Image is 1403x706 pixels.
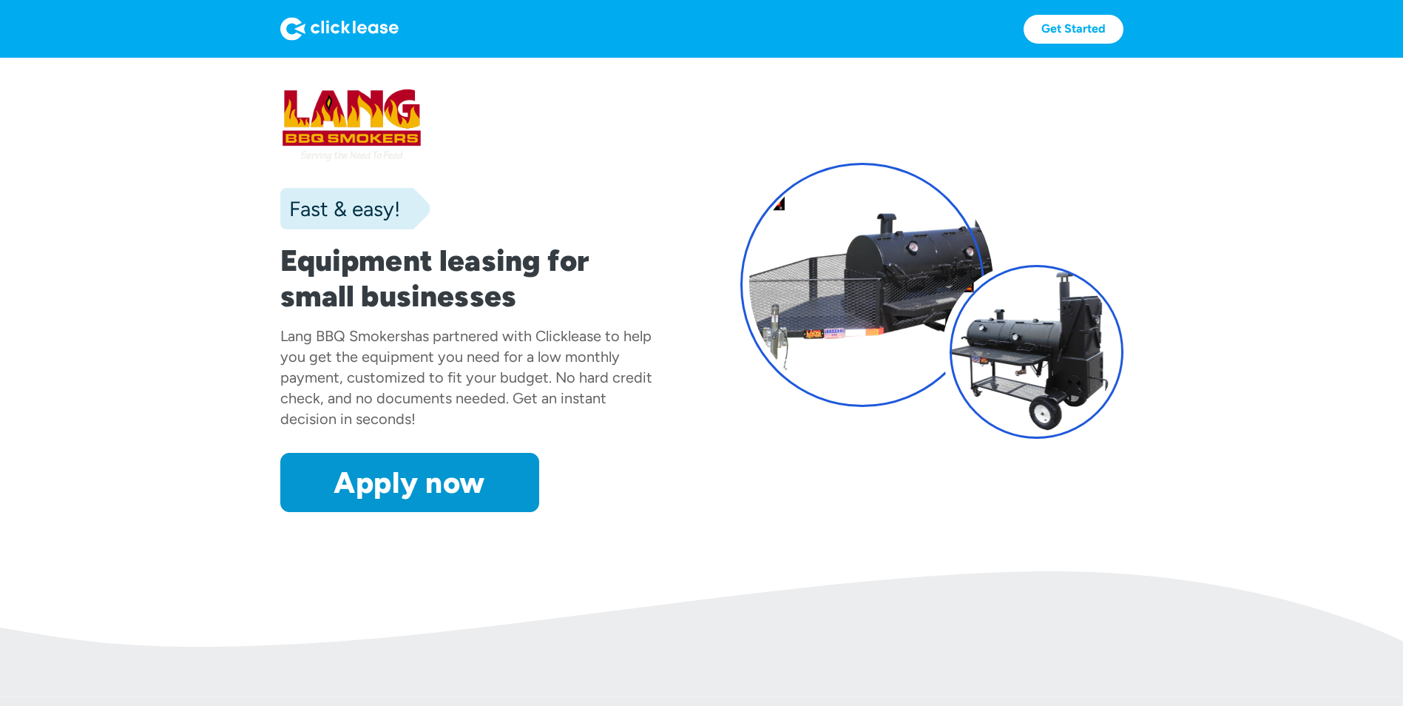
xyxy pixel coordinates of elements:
[280,17,399,41] img: Logo
[280,194,400,223] div: Fast & easy!
[280,243,663,314] h1: Equipment leasing for small businesses
[1024,15,1123,44] a: Get Started
[280,327,652,428] div: has partnered with Clicklease to help you get the equipment you need for a low monthly payment, c...
[280,327,407,345] div: Lang BBQ Smokers
[280,453,539,512] a: Apply now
